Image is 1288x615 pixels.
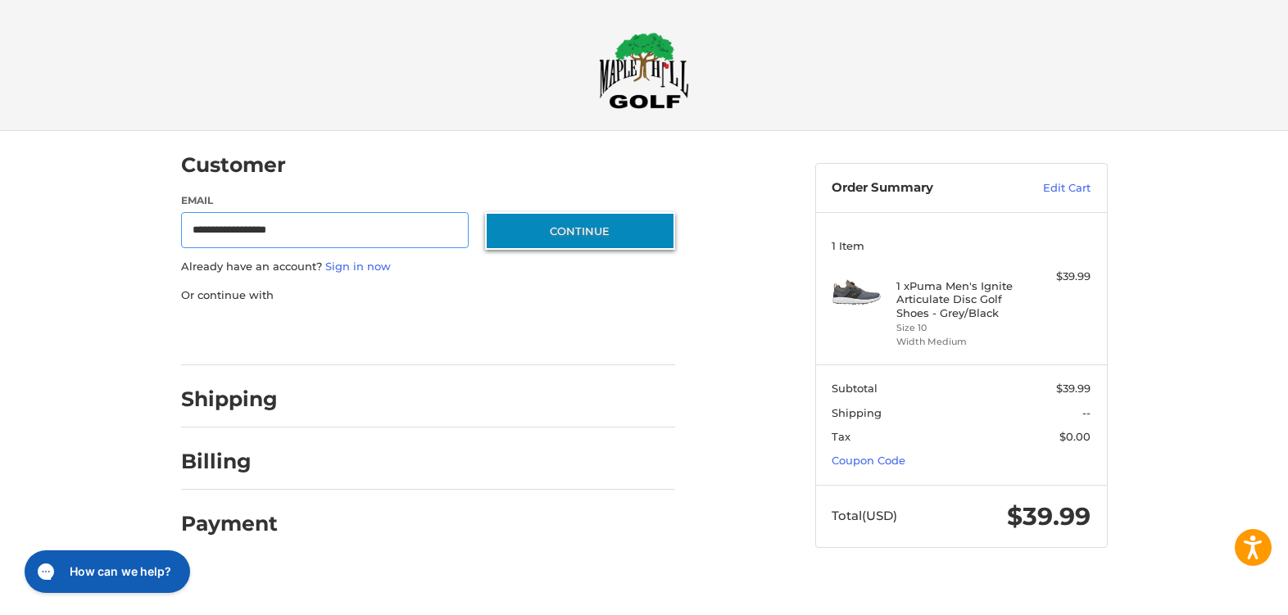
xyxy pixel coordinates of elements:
[325,260,391,273] a: Sign in now
[599,32,689,109] img: Maple Hill Golf
[315,319,438,349] iframe: PayPal-paylater
[1082,406,1091,419] span: --
[1059,430,1091,443] span: $0.00
[181,387,278,412] h2: Shipping
[896,335,1022,349] li: Width Medium
[453,319,576,349] iframe: PayPal-venmo
[181,259,675,275] p: Already have an account?
[181,511,278,536] h2: Payment
[1008,180,1091,197] a: Edit Cart
[832,180,1008,197] h3: Order Summary
[1026,269,1091,285] div: $39.99
[896,279,1022,319] h4: 1 x Puma Men's Ignite Articulate Disc Golf Shoes - Grey/Black
[832,406,882,419] span: Shipping
[832,454,905,467] a: Coupon Code
[175,319,298,349] iframe: PayPal-paypal
[832,382,878,395] span: Subtotal
[896,321,1022,335] li: Size 10
[832,508,897,523] span: Total (USD)
[1007,501,1091,531] span: $39.99
[485,212,675,250] button: Continue
[16,545,195,599] iframe: Gorgias live chat messenger
[832,239,1091,252] h3: 1 Item
[181,193,469,208] label: Email
[181,449,277,474] h2: Billing
[1056,382,1091,395] span: $39.99
[832,430,850,443] span: Tax
[181,152,286,178] h2: Customer
[181,287,675,304] p: Or continue with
